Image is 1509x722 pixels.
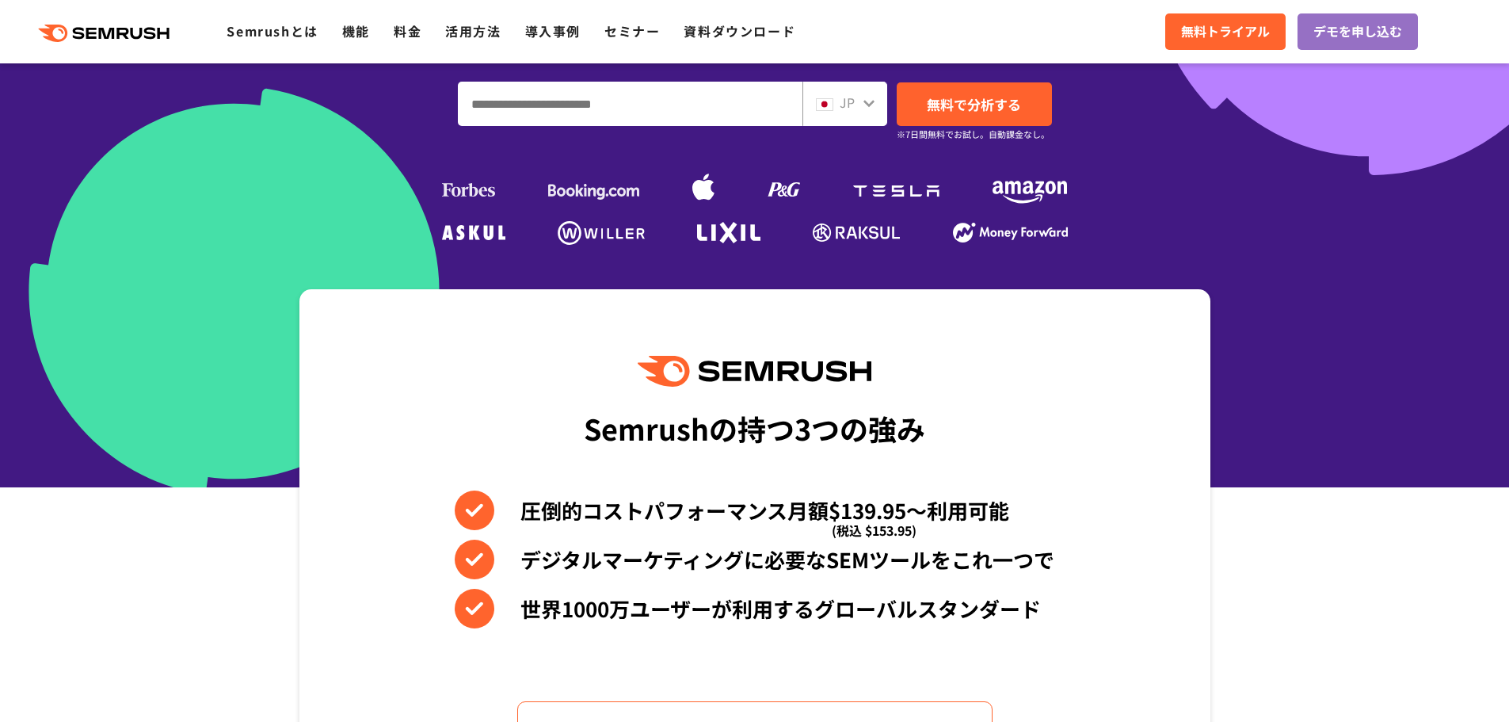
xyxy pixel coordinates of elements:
img: Semrush [638,356,871,387]
li: 世界1000万ユーザーが利用するグローバルスタンダード [455,589,1054,628]
div: Semrushの持つ3つの強み [584,399,925,457]
a: 無料で分析する [897,82,1052,126]
li: 圧倒的コストパフォーマンス月額$139.95〜利用可能 [455,491,1054,530]
a: 機能 [342,21,370,40]
a: 導入事例 [525,21,581,40]
a: セミナー [604,21,660,40]
span: (税込 $153.95) [832,510,916,550]
span: 無料トライアル [1181,21,1270,42]
a: デモを申し込む [1298,13,1418,50]
span: JP [840,93,855,112]
input: ドメイン、キーワードまたはURLを入力してください [459,82,802,125]
a: 料金 [394,21,421,40]
small: ※7日間無料でお試し。自動課金なし。 [897,127,1050,142]
a: 資料ダウンロード [684,21,795,40]
a: 無料トライアル [1165,13,1286,50]
li: デジタルマーケティングに必要なSEMツールをこれ一つで [455,540,1054,579]
span: 無料で分析する [927,94,1021,114]
span: デモを申し込む [1313,21,1402,42]
a: Semrushとは [227,21,318,40]
a: 活用方法 [445,21,501,40]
